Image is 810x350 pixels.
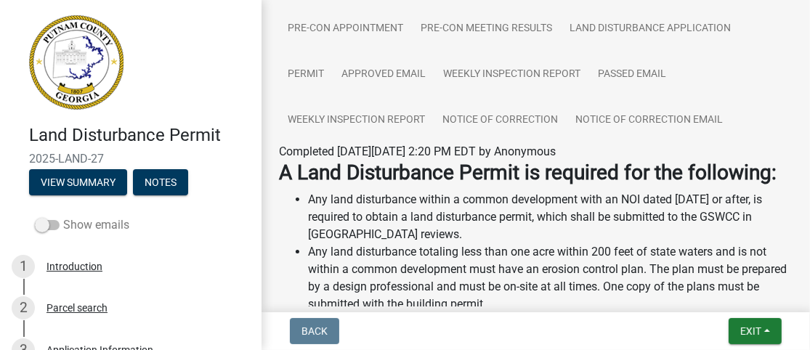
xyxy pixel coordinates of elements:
[35,216,129,234] label: Show emails
[279,160,777,184] strong: A Land Disturbance Permit is required for the following:
[434,97,567,144] a: Notice of Correction
[308,243,793,313] li: Any land disturbance totaling less than one acre within 200 feet of state waters and is not withi...
[279,97,434,144] a: Weekly Inspection Report
[561,6,740,52] a: Land Disturbance Application
[279,145,556,158] span: Completed [DATE][DATE] 2:20 PM EDT by Anonymous
[567,97,732,144] a: Notice of Correction Email
[333,52,434,98] a: Approved Email
[290,318,339,344] button: Back
[308,191,793,243] li: Any land disturbance within a common development with an NOI dated [DATE] or after, is required t...
[412,6,561,52] a: Pre-Con Meeting Results
[29,169,127,195] button: View Summary
[29,15,123,110] img: Putnam County, Georgia
[12,296,35,320] div: 2
[29,125,250,146] h4: Land Disturbance Permit
[29,177,127,189] wm-modal-confirm: Summary
[46,303,108,313] div: Parcel search
[279,52,333,98] a: Permit
[133,177,188,189] wm-modal-confirm: Notes
[46,261,102,272] div: Introduction
[29,152,232,166] span: 2025-LAND-27
[133,169,188,195] button: Notes
[740,325,761,337] span: Exit
[12,255,35,278] div: 1
[301,325,328,337] span: Back
[279,6,412,52] a: Pre-Con Appointment
[589,52,675,98] a: Passed Email
[434,52,589,98] a: Weekly Inspection Report
[729,318,782,344] button: Exit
